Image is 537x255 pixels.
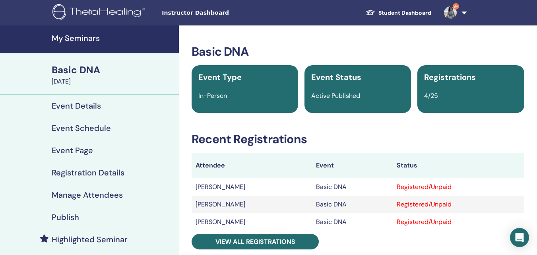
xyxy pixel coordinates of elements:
div: Registered/Unpaid [397,200,520,209]
h4: Event Schedule [52,123,111,133]
span: 4/25 [424,91,438,100]
td: [PERSON_NAME] [192,178,312,196]
span: Event Type [198,72,242,82]
span: Instructor Dashboard [162,9,281,17]
h4: Publish [52,212,79,222]
td: [PERSON_NAME] [192,213,312,231]
div: Basic DNA [52,63,174,77]
h4: My Seminars [52,33,174,43]
td: Basic DNA [312,196,393,213]
span: Event Status [311,72,361,82]
div: Open Intercom Messenger [510,228,529,247]
h4: Event Details [52,101,101,111]
a: View all registrations [192,234,319,249]
a: Student Dashboard [359,6,438,20]
div: Registered/Unpaid [397,217,520,227]
img: graduation-cap-white.svg [366,9,375,16]
span: Registrations [424,72,476,82]
h4: Manage Attendees [52,190,123,200]
span: Active Published [311,91,360,100]
th: Event [312,153,393,178]
h3: Recent Registrations [192,132,524,146]
span: 9+ [453,3,459,10]
h4: Registration Details [52,168,124,177]
img: logo.png [52,4,147,22]
td: Basic DNA [312,213,393,231]
h3: Basic DNA [192,45,524,59]
div: [DATE] [52,77,174,86]
div: Registered/Unpaid [397,182,520,192]
span: In-Person [198,91,227,100]
th: Status [393,153,524,178]
th: Attendee [192,153,312,178]
img: default.jpg [444,6,457,19]
td: Basic DNA [312,178,393,196]
h4: Event Page [52,146,93,155]
td: [PERSON_NAME] [192,196,312,213]
a: Basic DNA[DATE] [47,63,179,86]
span: View all registrations [215,237,295,246]
h4: Highlighted Seminar [52,235,128,244]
